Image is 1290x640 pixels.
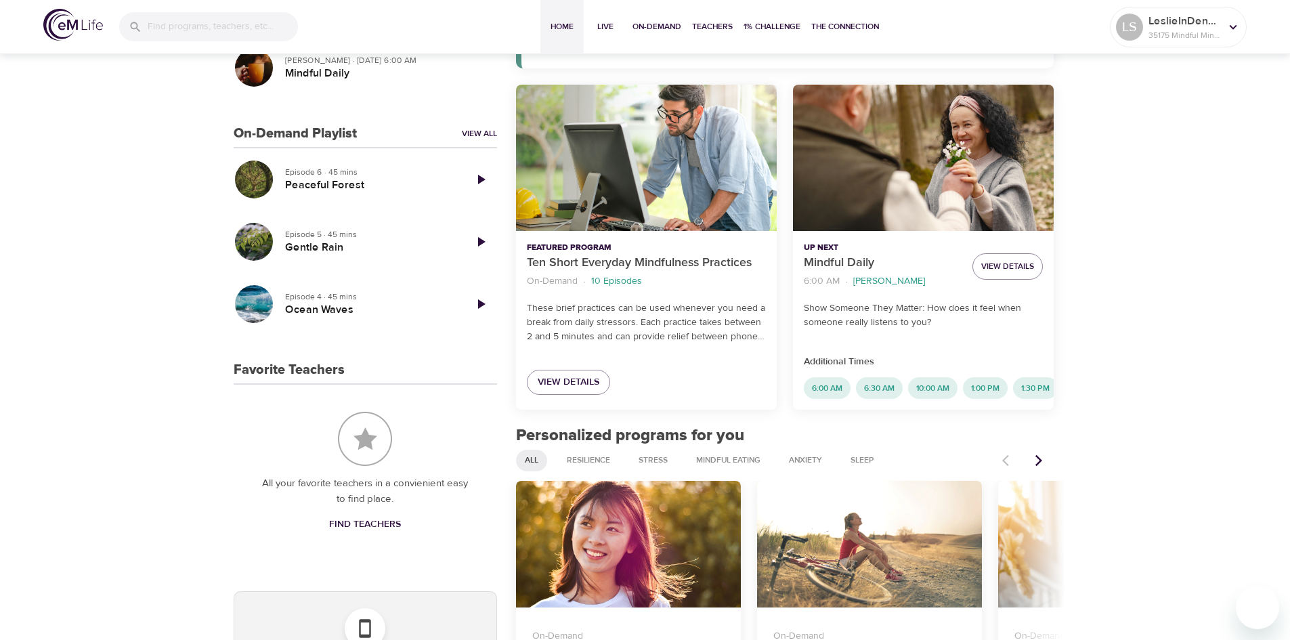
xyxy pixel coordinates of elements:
span: View Details [538,374,599,391]
span: Find Teachers [329,516,401,533]
h5: Mindful Daily [285,66,486,81]
button: Ocean Waves [234,284,274,324]
span: View Details [981,259,1034,274]
div: Anxiety [780,450,831,471]
button: Gentle Rain [234,221,274,262]
input: Find programs, teachers, etc... [148,12,298,41]
div: All [516,450,547,471]
div: 6:30 AM [856,377,903,399]
h3: Favorite Teachers [234,362,345,378]
nav: breadcrumb [804,272,962,291]
p: 10 Episodes [591,274,642,289]
span: Home [546,20,578,34]
nav: breadcrumb [527,272,766,291]
a: Play Episode [465,226,497,258]
span: 6:30 AM [856,383,903,394]
span: 1:00 PM [963,383,1008,394]
img: logo [43,9,103,41]
p: 35175 Mindful Minutes [1148,29,1220,41]
span: 1:30 PM [1013,383,1058,394]
p: Up Next [804,242,962,254]
div: LS [1116,14,1143,41]
div: 6:00 AM [804,377,851,399]
span: 10:00 AM [908,383,958,394]
li: · [845,272,848,291]
span: Live [589,20,622,34]
h5: Gentle Rain [285,240,454,255]
span: 1% Challenge [744,20,800,34]
iframe: Button to launch messaging window [1236,586,1279,629]
span: Sleep [842,454,882,466]
p: On-Demand [527,274,578,289]
p: Episode 5 · 45 mins [285,228,454,240]
button: 7 Days of Emotional Intelligence [516,481,741,607]
h5: Peaceful Forest [285,178,454,192]
a: View All [462,128,497,140]
p: Ten Short Everyday Mindfulness Practices [527,254,766,272]
span: Mindful Eating [688,454,769,466]
p: All your favorite teachers in a convienient easy to find place. [261,476,470,507]
button: Ten Short Everyday Mindfulness Practices [516,85,777,232]
p: Featured Program [527,242,766,254]
span: All [517,454,546,466]
button: View Details [972,253,1043,280]
span: Resilience [559,454,618,466]
div: Sleep [842,450,883,471]
a: Play Episode [465,163,497,196]
div: 10:00 AM [908,377,958,399]
button: Mindful Daily [793,85,1054,232]
span: On-Demand [632,20,681,34]
span: Stress [630,454,676,466]
h3: On-Demand Playlist [234,126,357,142]
div: 1:30 PM [1013,377,1058,399]
button: Next items [1024,446,1054,475]
div: Stress [630,450,676,471]
span: Anxiety [781,454,830,466]
li: · [583,272,586,291]
p: Mindful Daily [804,254,962,272]
a: Play Episode [465,288,497,320]
p: These brief practices can be used whenever you need a break from daily stressors. Each practice t... [527,301,766,344]
span: 6:00 AM [804,383,851,394]
span: The Connection [811,20,879,34]
h5: Ocean Waves [285,303,454,317]
button: Peaceful Forest [234,159,274,200]
p: 6:00 AM [804,274,840,289]
p: [PERSON_NAME] · [DATE] 6:00 AM [285,54,486,66]
p: LeslieInDenver [1148,13,1220,29]
button: Mindful Eating: A Path to Well-being [998,481,1223,607]
span: Teachers [692,20,733,34]
div: 1:00 PM [963,377,1008,399]
a: View Details [527,370,610,395]
a: Find Teachers [324,512,406,537]
img: Favorite Teachers [338,412,392,466]
div: Resilience [558,450,619,471]
p: Show Someone They Matter: How does it feel when someone really listens to you? [804,301,1043,330]
p: Episode 6 · 45 mins [285,166,454,178]
p: [PERSON_NAME] [853,274,925,289]
p: Episode 4 · 45 mins [285,291,454,303]
button: Getting Active [757,481,982,607]
h2: Personalized programs for you [516,426,1054,446]
div: Mindful Eating [687,450,769,471]
p: Additional Times [804,355,1043,369]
